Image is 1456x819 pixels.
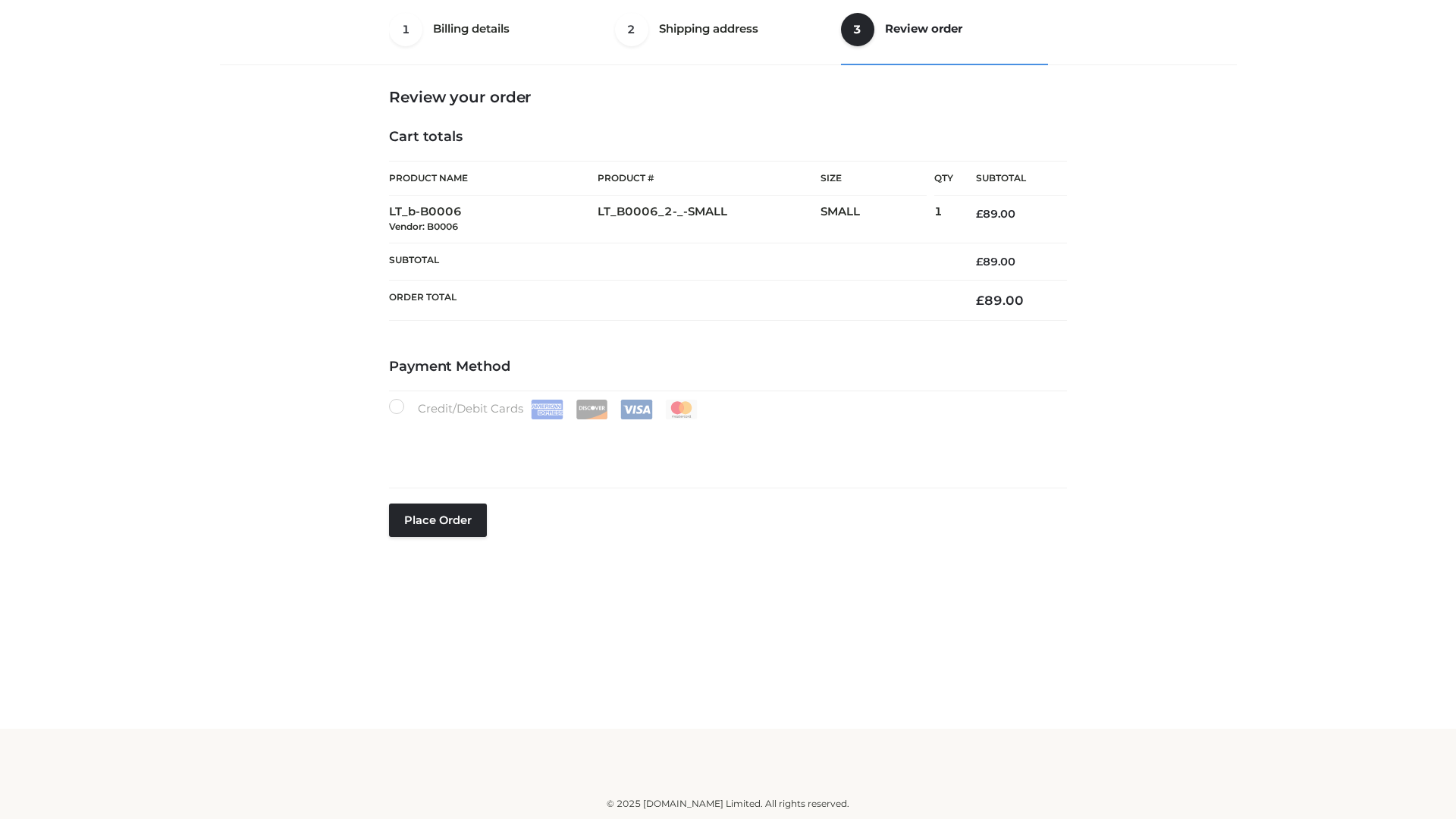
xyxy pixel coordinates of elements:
h3: Review your order [389,88,1067,106]
bdi: 89.00 [976,207,1015,221]
th: Product Name [389,161,598,196]
bdi: 89.00 [976,293,1024,308]
th: Subtotal [389,243,953,280]
span: £ [976,255,983,268]
img: Amex [531,400,563,419]
img: Discover [576,400,608,419]
td: SMALL [821,196,934,243]
bdi: 89.00 [976,255,1015,268]
span: £ [976,293,984,308]
iframe: Secure payment input frame [386,416,1064,472]
div: © 2025 [DOMAIN_NAME] Limited. All rights reserved. [225,796,1231,811]
th: Order Total [389,281,953,321]
span: £ [976,207,983,221]
td: 1 [934,196,953,243]
label: Credit/Debit Cards [389,399,699,419]
img: Mastercard [665,400,698,419]
th: Size [821,162,927,196]
th: Product # [598,161,821,196]
button: Place order [389,504,487,537]
h4: Payment Method [389,359,1067,375]
th: Subtotal [953,162,1067,196]
small: Vendor: B0006 [389,221,458,232]
td: LT_B0006_2-_-SMALL [598,196,821,243]
th: Qty [934,161,953,196]
img: Visa [620,400,653,419]
td: LT_b-B0006 [389,196,598,243]
h4: Cart totals [389,129,1067,146]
